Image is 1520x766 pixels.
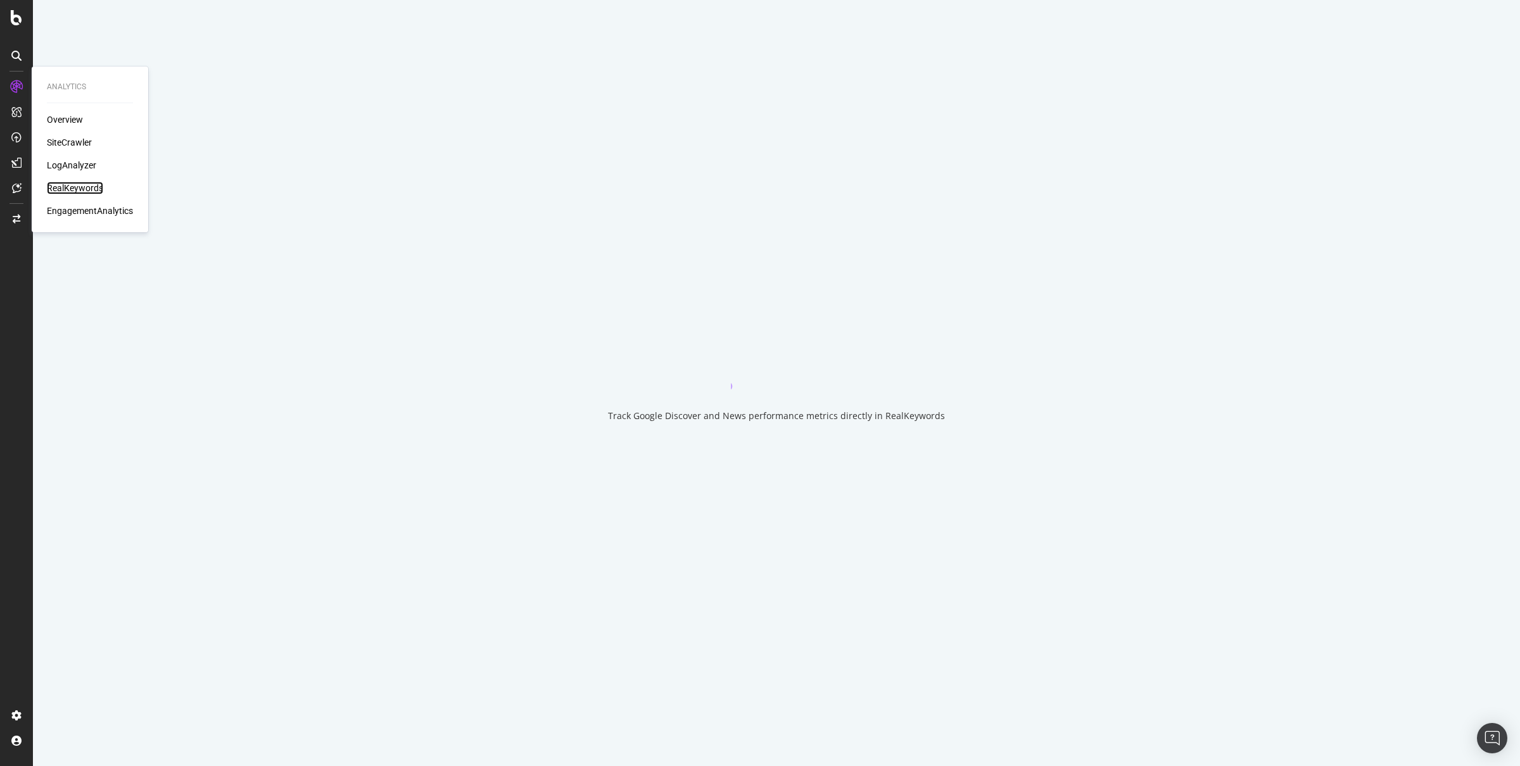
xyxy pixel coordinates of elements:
[47,159,96,172] a: LogAnalyzer
[47,113,83,126] a: Overview
[47,136,92,149] a: SiteCrawler
[47,204,133,217] a: EngagementAnalytics
[47,82,133,92] div: Analytics
[47,182,103,194] a: RealKeywords
[1477,723,1507,753] div: Open Intercom Messenger
[731,344,822,389] div: animation
[608,410,945,422] div: Track Google Discover and News performance metrics directly in RealKeywords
